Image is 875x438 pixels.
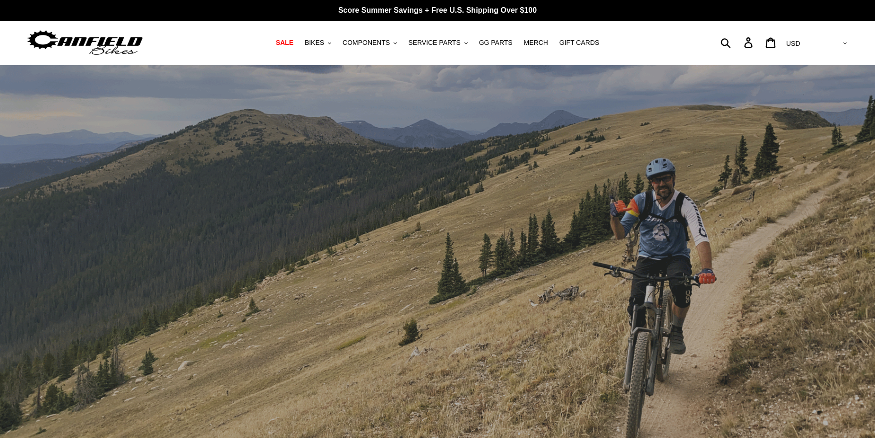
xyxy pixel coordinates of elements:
a: SALE [271,36,298,49]
button: COMPONENTS [338,36,402,49]
a: MERCH [519,36,553,49]
input: Search [726,32,750,53]
a: GIFT CARDS [555,36,604,49]
button: BIKES [300,36,336,49]
span: GIFT CARDS [559,39,600,47]
span: GG PARTS [479,39,513,47]
span: MERCH [524,39,548,47]
span: SALE [276,39,293,47]
span: COMPONENTS [343,39,390,47]
img: Canfield Bikes [26,28,144,58]
button: SERVICE PARTS [403,36,472,49]
span: SERVICE PARTS [408,39,460,47]
a: GG PARTS [474,36,517,49]
span: BIKES [305,39,324,47]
